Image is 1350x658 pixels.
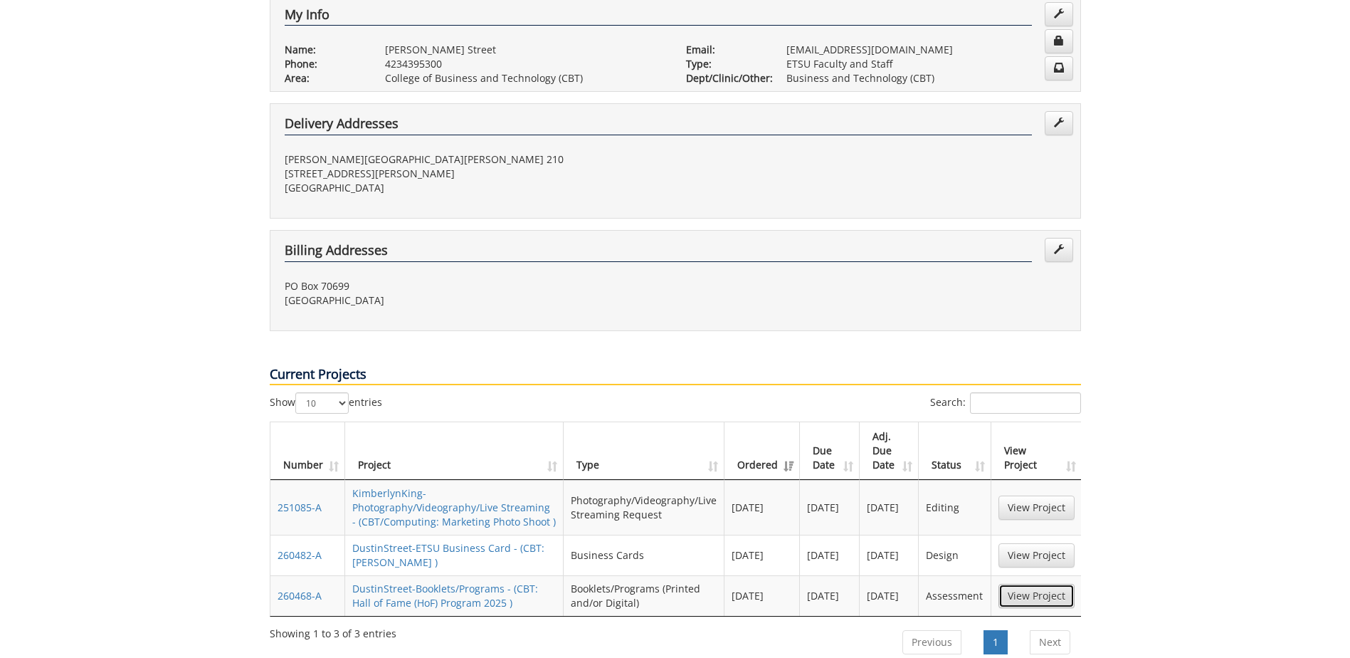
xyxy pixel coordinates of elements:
th: Project: activate to sort column ascending [345,422,564,480]
th: Number: activate to sort column ascending [270,422,345,480]
p: [PERSON_NAME][GEOGRAPHIC_DATA][PERSON_NAME] 210 [285,152,665,167]
a: Edit Info [1045,2,1073,26]
td: [DATE] [800,575,860,616]
td: Business Cards [564,535,724,575]
p: [PERSON_NAME] Street [385,43,665,57]
td: [DATE] [860,480,919,535]
th: Due Date: activate to sort column ascending [800,422,860,480]
label: Search: [930,392,1081,414]
p: Current Projects [270,365,1081,385]
a: Change Communication Preferences [1045,56,1073,80]
td: [DATE] [800,480,860,535]
p: Area: [285,71,364,85]
p: [STREET_ADDRESS][PERSON_NAME] [285,167,665,181]
td: Booklets/Programs (Printed and/or Digital) [564,575,724,616]
th: View Project: activate to sort column ascending [991,422,1082,480]
a: DustinStreet-Booklets/Programs - (CBT: Hall of Fame (HoF) Program 2025 ) [352,582,538,610]
a: 260468-A [278,589,322,602]
a: Edit Addresses [1045,111,1073,135]
a: View Project [998,543,1075,568]
a: 260482-A [278,548,322,562]
td: [DATE] [724,480,800,535]
p: Business and Technology (CBT) [786,71,1066,85]
td: [DATE] [860,575,919,616]
a: Previous [902,630,961,654]
a: KimberlynKing-Photography/Videography/Live Streaming - (CBT/Computing: Marketing Photo Shoot ) [352,486,556,528]
td: Design [919,535,991,575]
td: [DATE] [724,535,800,575]
a: DustinStreet-ETSU Business Card - (CBT: [PERSON_NAME] ) [352,541,544,569]
th: Adj. Due Date: activate to sort column ascending [860,422,919,480]
a: 251085-A [278,501,322,514]
p: [GEOGRAPHIC_DATA] [285,181,665,195]
td: Photography/Videography/Live Streaming Request [564,480,724,535]
h4: Delivery Addresses [285,117,1032,135]
p: [GEOGRAPHIC_DATA] [285,293,665,308]
td: [DATE] [724,575,800,616]
a: 1 [984,630,1008,654]
th: Type: activate to sort column ascending [564,422,724,480]
a: View Project [998,584,1075,608]
td: [DATE] [860,535,919,575]
p: Type: [686,57,765,71]
td: Editing [919,480,991,535]
p: Phone: [285,57,364,71]
p: PO Box 70699 [285,279,665,293]
p: Name: [285,43,364,57]
h4: My Info [285,8,1032,26]
th: Ordered: activate to sort column ascending [724,422,800,480]
p: 4234395300 [385,57,665,71]
a: Next [1030,630,1070,654]
th: Status: activate to sort column ascending [919,422,991,480]
label: Show entries [270,392,382,414]
a: Edit Addresses [1045,238,1073,262]
div: Showing 1 to 3 of 3 entries [270,621,396,641]
a: Change Password [1045,29,1073,53]
select: Showentries [295,392,349,414]
td: [DATE] [800,535,860,575]
td: Assessment [919,575,991,616]
p: Email: [686,43,765,57]
p: College of Business and Technology (CBT) [385,71,665,85]
input: Search: [970,392,1081,414]
p: ETSU Faculty and Staff [786,57,1066,71]
p: Dept/Clinic/Other: [686,71,765,85]
a: View Project [998,496,1075,520]
h4: Billing Addresses [285,244,1032,262]
p: [EMAIL_ADDRESS][DOMAIN_NAME] [786,43,1066,57]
